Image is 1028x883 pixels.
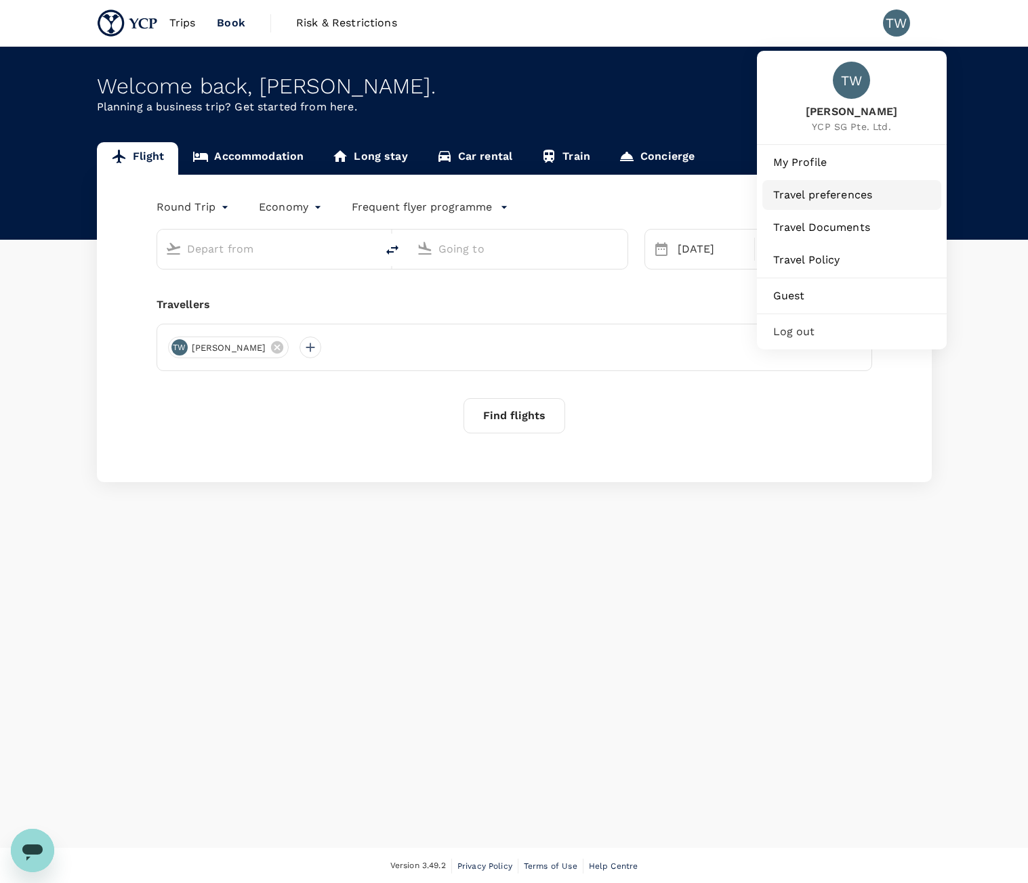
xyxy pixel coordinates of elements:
[259,196,325,218] div: Economy
[773,252,930,268] span: Travel Policy
[390,859,446,873] span: Version 3.49.2
[833,62,870,99] div: TW
[352,199,508,215] button: Frequent flyer programme
[457,861,512,871] span: Privacy Policy
[97,99,932,115] p: Planning a business trip? Get started from here.
[524,859,577,874] a: Terms of Use
[296,15,397,31] span: Risk & Restrictions
[422,142,527,175] a: Car rental
[11,829,54,872] iframe: Button to launch messaging window
[527,142,604,175] a: Train
[168,337,289,358] div: TW[PERSON_NAME]
[367,247,369,250] button: Open
[318,142,422,175] a: Long stay
[376,234,409,266] button: delete
[171,339,188,356] div: TW
[672,236,752,263] div: [DATE]
[184,341,274,355] span: [PERSON_NAME]
[457,859,512,874] a: Privacy Policy
[762,245,941,275] a: Travel Policy
[178,142,318,175] a: Accommodation
[773,288,930,304] span: Guest
[169,15,196,31] span: Trips
[618,247,621,250] button: Open
[157,196,232,218] div: Round Trip
[806,104,897,120] span: [PERSON_NAME]
[97,8,159,38] img: YCP SG Pte. Ltd.
[97,142,179,175] a: Flight
[762,281,941,311] a: Guest
[762,180,941,210] a: Travel preferences
[762,148,941,177] a: My Profile
[773,324,930,340] span: Log out
[97,74,932,99] div: Welcome back , [PERSON_NAME] .
[157,297,872,313] div: Travellers
[524,861,577,871] span: Terms of Use
[352,199,492,215] p: Frequent flyer programme
[806,120,897,133] span: YCP SG Pte. Ltd.
[773,187,930,203] span: Travel preferences
[464,398,565,433] button: Find flights
[773,154,930,171] span: My Profile
[187,238,348,259] input: Depart from
[762,213,941,242] a: Travel Documents
[217,15,245,31] span: Book
[762,317,941,347] div: Log out
[438,238,599,259] input: Going to
[589,859,638,874] a: Help Centre
[883,9,910,37] div: TW
[773,219,930,236] span: Travel Documents
[604,142,709,175] a: Concierge
[589,861,638,871] span: Help Centre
